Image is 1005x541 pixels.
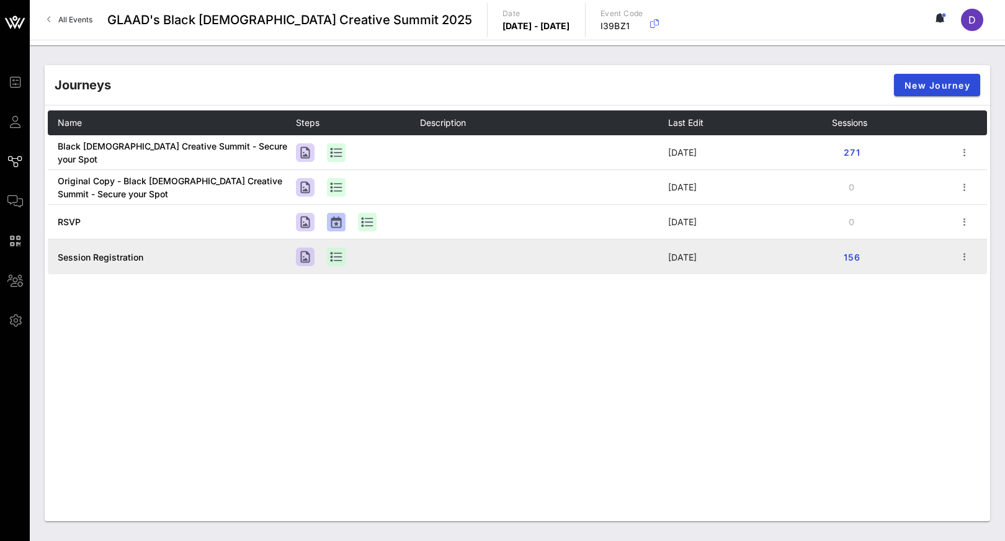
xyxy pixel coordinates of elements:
th: Description: Not sorted. Activate to sort ascending. [420,110,668,135]
span: 156 [842,252,862,262]
div: D [961,9,983,31]
span: New Journey [904,80,970,91]
span: Description [420,117,466,128]
p: I39BZ1 [601,20,643,32]
span: All Events [58,15,92,24]
span: Steps [296,117,319,128]
a: Session Registration [58,252,143,262]
a: RSVP [58,217,81,227]
button: 271 [832,141,872,164]
span: Last Edit [668,117,703,128]
span: Sessions [832,117,867,128]
th: Sessions: Not sorted. Activate to sort ascending. [832,110,956,135]
th: Name: Not sorted. Activate to sort ascending. [48,110,296,135]
a: Black [DEMOGRAPHIC_DATA] Creative Summit - Secure your Spot [58,141,287,164]
a: All Events [40,10,100,30]
button: 156 [832,246,872,268]
span: [DATE] [668,147,697,158]
button: New Journey [894,74,980,96]
p: Date [502,7,570,20]
th: Last Edit: Not sorted. Activate to sort ascending. [668,110,832,135]
span: Name [58,117,82,128]
span: 271 [842,147,862,158]
span: D [968,14,976,26]
p: Event Code [601,7,643,20]
span: [DATE] [668,252,697,262]
div: Journeys [55,76,111,94]
span: [DATE] [668,182,697,192]
th: Steps [296,110,420,135]
a: Original Copy - Black [DEMOGRAPHIC_DATA] Creative Summit - Secure your Spot [58,176,282,199]
p: [DATE] - [DATE] [502,20,570,32]
span: [DATE] [668,217,697,227]
span: GLAAD's Black [DEMOGRAPHIC_DATA] Creative Summit 2025 [107,11,472,29]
